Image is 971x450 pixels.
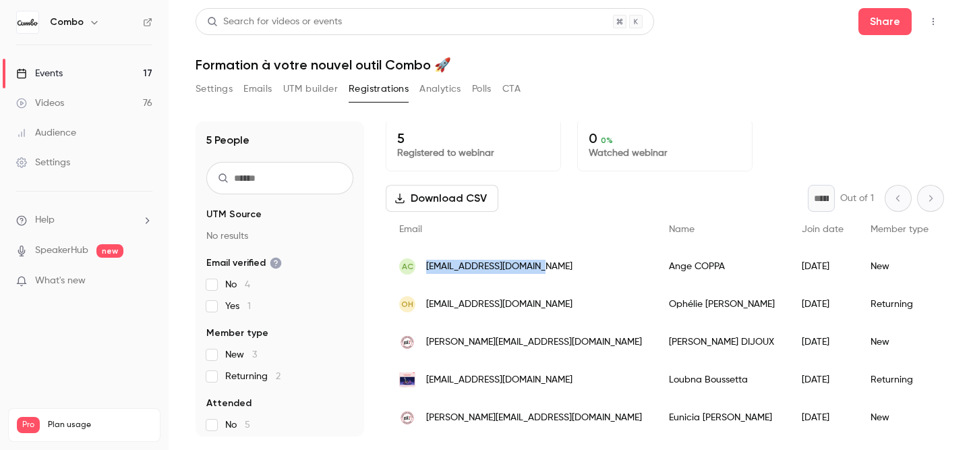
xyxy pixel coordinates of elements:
span: 3 [252,350,257,360]
span: New [225,348,257,362]
span: Help [35,213,55,227]
span: Join date [802,225,844,234]
h6: Combo [50,16,84,29]
div: New [857,248,942,285]
span: new [96,244,123,258]
span: Member type [206,327,268,340]
span: 4 [245,280,250,289]
p: Registered to webinar [397,146,550,160]
div: [DATE] [788,361,857,399]
div: Settings [16,156,70,169]
span: Plan usage [48,420,152,430]
div: Returning [857,285,942,323]
span: What's new [35,274,86,288]
div: New [857,323,942,361]
button: Download CSV [386,185,498,212]
span: [EMAIL_ADDRESS][DOMAIN_NAME] [426,373,572,387]
span: Member type [871,225,929,234]
button: Emails [243,78,272,100]
div: Ophélie [PERSON_NAME] [655,285,788,323]
span: [PERSON_NAME][EMAIL_ADDRESS][DOMAIN_NAME] [426,335,642,349]
img: marvely.fr [399,372,415,388]
span: [EMAIL_ADDRESS][DOMAIN_NAME] [426,298,572,312]
span: No [225,278,250,291]
span: [EMAIL_ADDRESS][DOMAIN_NAME] [426,260,572,274]
div: [DATE] [788,248,857,285]
span: 2 [276,372,281,381]
img: osefood.com [399,334,415,350]
span: Attended [206,397,252,410]
span: [PERSON_NAME][EMAIL_ADDRESS][DOMAIN_NAME] [426,411,642,425]
button: UTM builder [283,78,338,100]
h1: 5 People [206,132,249,148]
span: 5 [245,420,250,430]
div: [DATE] [788,323,857,361]
span: 1 [247,302,251,311]
span: 0 % [601,136,613,145]
p: Watched webinar [589,146,741,160]
div: [PERSON_NAME] DIJOUX [655,323,788,361]
p: Out of 1 [840,192,874,205]
span: Pro [17,417,40,433]
div: [DATE] [788,399,857,437]
div: New [857,399,942,437]
p: 5 [397,130,550,146]
span: Email verified [206,256,282,270]
div: Audience [16,126,76,140]
h1: Formation à votre nouvel outil Combo 🚀 [196,57,944,73]
span: AC [402,260,413,273]
iframe: Noticeable Trigger [136,275,152,287]
button: Polls [472,78,492,100]
button: Share [858,8,912,35]
span: UTM Source [206,208,262,221]
div: Search for videos or events [207,15,342,29]
div: Returning [857,361,942,399]
img: Combo [17,11,38,33]
a: SpeakerHub [35,244,88,258]
div: Videos [16,96,64,110]
p: No results [206,229,353,243]
button: Settings [196,78,233,100]
span: Name [669,225,695,234]
span: No [225,418,250,432]
div: Events [16,67,63,80]
span: Yes [225,300,251,313]
div: Ange COPPA [655,248,788,285]
button: Analytics [419,78,461,100]
img: osefood.com [399,410,415,426]
div: Loubna Boussetta [655,361,788,399]
li: help-dropdown-opener [16,213,152,227]
div: Eunicia [PERSON_NAME] [655,399,788,437]
p: 0 [589,130,741,146]
button: Registrations [349,78,409,100]
span: Returning [225,370,281,383]
button: CTA [502,78,521,100]
span: Email [399,225,422,234]
span: OH [401,298,413,310]
div: [DATE] [788,285,857,323]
